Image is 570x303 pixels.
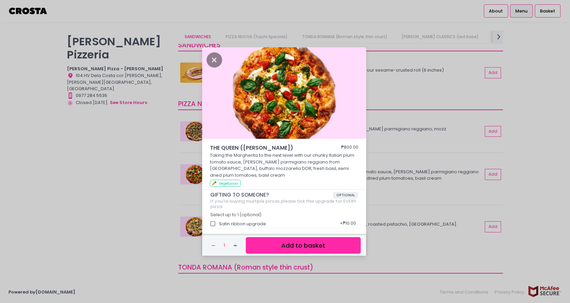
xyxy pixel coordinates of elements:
span: OPTIONAL [333,192,358,199]
span: THE QUEEN ([PERSON_NAME]) [210,144,322,152]
div: ₱800.00 [341,144,358,152]
span: Select up to 1 (optional) [210,212,261,218]
img: THE QUEEN (Margherita) [202,47,366,139]
button: Close [207,56,222,63]
p: Taking the Margherita to the next level with our chunky Italian plum tomato sauce, [PERSON_NAME] ... [210,152,359,178]
div: + ₱10.00 [337,218,358,230]
button: Add to basket [246,237,361,254]
div: If you're buying multiple pizzas please tick this upgrade for EVERY pizza [210,199,358,209]
span: GIFTING TO SOMEONE? [210,192,333,198]
span: Vegetarian [219,181,238,186]
span: 🥕 [211,180,217,186]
